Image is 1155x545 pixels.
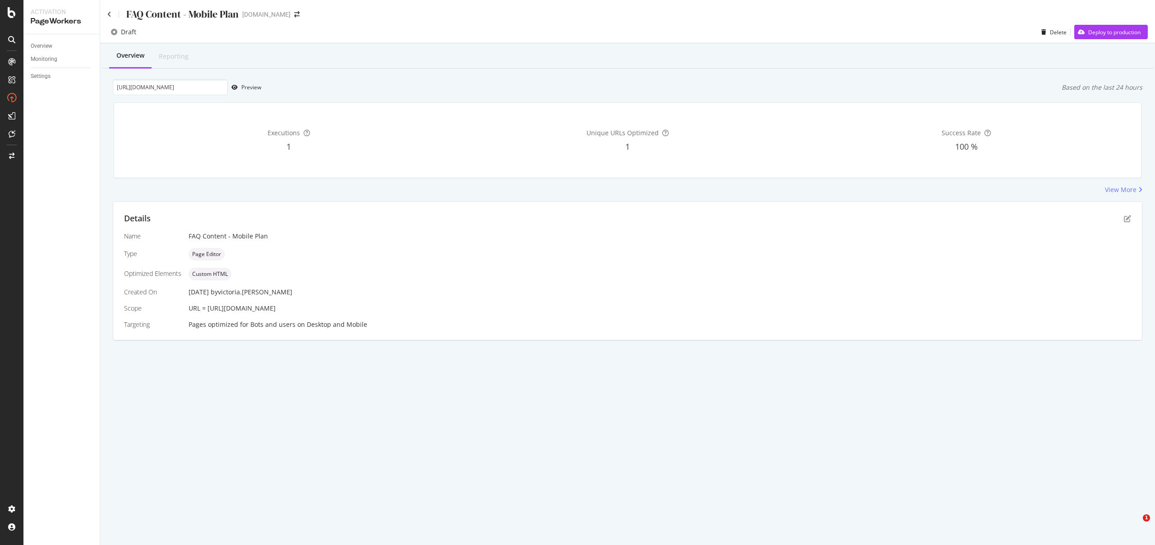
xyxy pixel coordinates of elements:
[107,11,111,18] a: Click to go back
[124,232,181,241] div: Name
[116,51,144,60] div: Overview
[192,252,221,257] span: Page Editor
[242,10,291,19] div: [DOMAIN_NAME]
[189,288,1131,297] div: [DATE]
[124,304,181,313] div: Scope
[124,288,181,297] div: Created On
[124,320,181,329] div: Targeting
[189,248,225,261] div: neutral label
[1074,25,1148,39] button: Deploy to production
[241,83,261,91] div: Preview
[126,7,239,21] div: FAQ Content - Mobile Plan
[286,141,291,152] span: 1
[268,128,300,137] span: Executions
[31,72,51,81] div: Settings
[587,128,659,137] span: Unique URLs Optimized
[159,52,189,61] div: Reporting
[1050,28,1067,36] div: Delete
[625,141,630,152] span: 1
[1124,215,1131,222] div: pen-to-square
[124,249,181,258] div: Type
[31,7,92,16] div: Activation
[189,304,276,312] span: URL = [URL][DOMAIN_NAME]
[31,41,52,51] div: Overview
[31,55,57,64] div: Monitoring
[31,72,93,81] a: Settings
[124,213,151,224] div: Details
[31,55,93,64] a: Monitoring
[31,16,92,27] div: PageWorkers
[1105,185,1137,194] div: View More
[211,288,292,297] div: by victoria.[PERSON_NAME]
[121,27,136,37] div: Draft
[189,232,1131,241] div: FAQ Content - Mobile Plan
[250,320,296,329] div: Bots and users
[1105,185,1142,194] a: View More
[113,79,228,95] input: Preview your optimization on a URL
[192,271,228,277] span: Custom HTML
[1124,514,1146,536] iframe: Intercom live chat
[1038,25,1067,39] button: Delete
[31,41,93,51] a: Overview
[189,268,231,280] div: neutral label
[1088,28,1141,36] div: Deploy to production
[1143,514,1150,522] span: 1
[189,320,1131,329] div: Pages optimized for on
[1062,83,1142,92] div: Based on the last 24 hours
[294,11,300,18] div: arrow-right-arrow-left
[942,128,981,137] span: Success Rate
[307,320,367,329] div: Desktop and Mobile
[228,80,261,95] button: Preview
[955,141,978,152] span: 100 %
[124,269,181,278] div: Optimized Elements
